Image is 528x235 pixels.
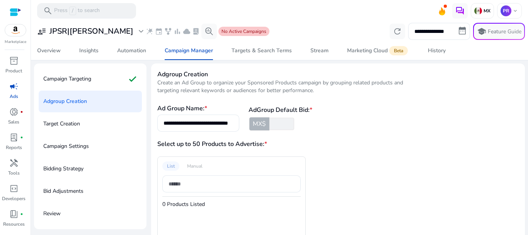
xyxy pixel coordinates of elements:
[488,28,521,36] p: Feature Guide
[5,24,26,36] img: amazon.svg
[43,185,83,197] p: Bid Adjustments
[162,201,205,208] div: 0 Products Listed
[249,105,312,115] h3: AdGroup Default Bid:
[9,158,19,168] span: handyman
[10,93,18,100] p: Ads
[2,195,26,202] p: Developers
[43,73,91,85] p: Campaign Targeting
[201,24,217,39] button: search_insights
[310,48,329,53] div: Stream
[79,48,99,53] div: Insights
[54,7,100,15] p: Press to search
[221,28,266,34] span: No Active Campaigns
[253,119,266,129] span: MX$
[512,8,518,14] span: keyboard_arrow_down
[146,27,153,35] span: wand_stars
[157,79,417,94] p: Create an Ad Group to organize your Sponsored Products campaign by grouping related products and ...
[474,7,482,15] img: mx.svg
[389,46,408,55] span: Beta
[473,23,525,40] button: schoolFeature Guide
[20,110,23,113] span: fiber_manual_record
[183,27,191,35] span: cloud
[157,139,338,149] h3: Select up to 50 Products to Advertise:
[174,27,181,35] span: bar_chart
[9,184,19,193] span: code_blocks
[165,48,213,53] div: Campaign Manager
[136,27,146,36] span: expand_more
[428,48,446,53] div: History
[49,27,133,36] h3: JPSR|[PERSON_NAME]
[347,48,409,54] div: Marketing Cloud
[8,170,20,177] p: Tools
[43,6,53,15] span: search
[37,48,61,53] div: Overview
[393,27,402,36] span: refresh
[43,163,83,175] p: Bidding Strategy
[5,67,22,74] p: Product
[157,104,207,113] h3: Ad Group Name:
[232,48,292,53] div: Targets & Search Terms
[204,27,214,36] span: search_insights
[192,27,200,35] span: lab_profile
[9,56,19,65] span: inventory_2
[8,118,19,125] p: Sales
[20,136,23,139] span: fiber_manual_record
[9,82,19,91] span: campaign
[9,133,19,142] span: lab_profile
[128,73,137,85] mat-icon: check
[37,27,46,36] span: user_attributes
[117,48,146,53] div: Automation
[6,144,22,151] p: Reports
[157,70,519,79] h3: Adgroup Creation
[43,208,61,220] p: Review
[43,118,80,130] p: Target Creation
[43,140,89,153] p: Campaign Settings
[9,209,19,219] span: book_4
[164,27,172,35] span: family_history
[155,27,163,35] span: event
[501,5,511,16] p: PR
[3,221,25,228] p: Resources
[390,24,405,39] button: refresh
[9,107,19,117] span: donut_small
[5,39,26,45] p: Marketplace
[482,8,491,14] p: MX
[43,95,87,108] p: Adgroup Creation
[477,27,486,36] span: school
[69,7,76,15] span: /
[20,213,23,216] span: fiber_manual_record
